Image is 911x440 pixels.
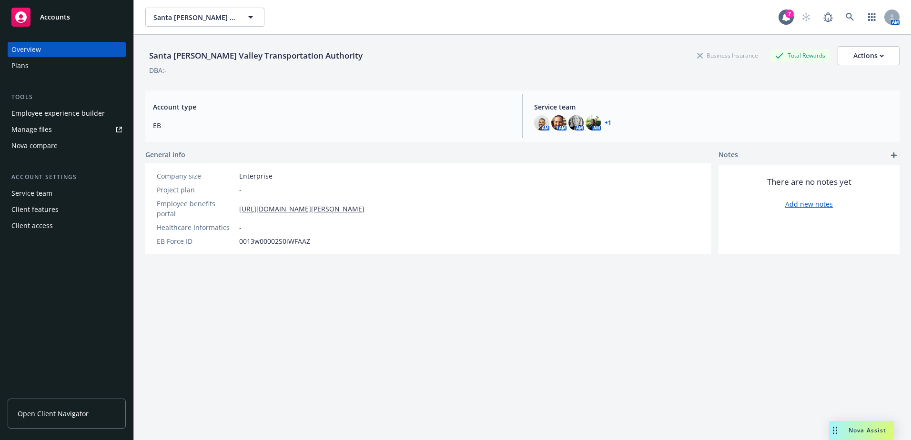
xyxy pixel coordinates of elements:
a: [URL][DOMAIN_NAME][PERSON_NAME] [239,204,364,214]
span: Nova Assist [849,426,886,434]
span: Notes [719,150,738,161]
span: Service team [534,102,892,112]
div: DBA: - [149,65,167,75]
div: Tools [8,92,126,102]
a: +1 [605,120,611,126]
button: Actions [838,46,900,65]
div: Business Insurance [692,50,763,61]
div: Manage files [11,122,52,137]
a: add [888,150,900,161]
div: Employee benefits portal [157,199,235,219]
div: Drag to move [829,421,841,440]
a: Client features [8,202,126,217]
span: Enterprise [239,171,273,181]
a: Accounts [8,4,126,30]
div: Employee experience builder [11,106,105,121]
a: Plans [8,58,126,73]
div: Nova compare [11,138,58,153]
span: - [239,222,242,232]
div: Client access [11,218,53,233]
div: Account settings [8,172,126,182]
div: Service team [11,186,52,201]
a: Add new notes [785,199,833,209]
a: Start snowing [797,8,816,27]
a: Report a Bug [819,8,838,27]
span: Open Client Navigator [18,409,89,419]
a: Employee experience builder [8,106,126,121]
span: Accounts [40,13,70,21]
div: Overview [11,42,41,57]
span: Santa [PERSON_NAME] Valley Transportation Authority [153,12,236,22]
div: Company size [157,171,235,181]
a: Switch app [862,8,881,27]
span: - [239,185,242,195]
div: 7 [785,10,794,18]
div: EB Force ID [157,236,235,246]
div: Healthcare Informatics [157,222,235,232]
div: Actions [853,47,884,65]
div: Total Rewards [770,50,830,61]
div: Client features [11,202,59,217]
span: There are no notes yet [767,176,851,188]
button: Santa [PERSON_NAME] Valley Transportation Authority [145,8,264,27]
div: Project plan [157,185,235,195]
span: Account type [153,102,511,112]
a: Manage files [8,122,126,137]
span: General info [145,150,185,160]
span: 0013w00002S0iWFAAZ [239,236,310,246]
a: Search [840,8,860,27]
div: Plans [11,58,29,73]
span: EB [153,120,511,130]
a: Overview [8,42,126,57]
a: Service team [8,186,126,201]
a: Client access [8,218,126,233]
div: Santa [PERSON_NAME] Valley Transportation Authority [145,50,366,62]
img: photo [586,115,601,130]
img: photo [568,115,584,130]
a: Nova compare [8,138,126,153]
button: Nova Assist [829,421,894,440]
img: photo [551,115,567,130]
img: photo [534,115,549,130]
